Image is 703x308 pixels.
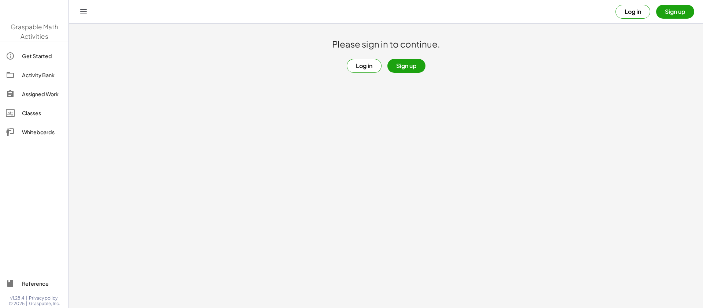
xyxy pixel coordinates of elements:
[26,301,27,307] span: |
[22,109,63,117] div: Classes
[3,104,66,122] a: Classes
[3,66,66,84] a: Activity Bank
[3,85,66,103] a: Assigned Work
[387,59,425,73] button: Sign up
[332,38,440,50] h1: Please sign in to continue.
[347,59,382,73] button: Log in
[10,295,25,301] span: v1.28.4
[22,128,63,136] div: Whiteboards
[3,275,66,292] a: Reference
[22,52,63,60] div: Get Started
[22,71,63,79] div: Activity Bank
[615,5,650,19] button: Log in
[3,123,66,141] a: Whiteboards
[29,301,60,307] span: Graspable, Inc.
[22,90,63,98] div: Assigned Work
[656,5,694,19] button: Sign up
[11,23,58,40] span: Graspable Math Activities
[29,295,60,301] a: Privacy policy
[3,47,66,65] a: Get Started
[9,301,25,307] span: © 2025
[22,279,63,288] div: Reference
[26,295,27,301] span: |
[78,6,89,18] button: Toggle navigation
